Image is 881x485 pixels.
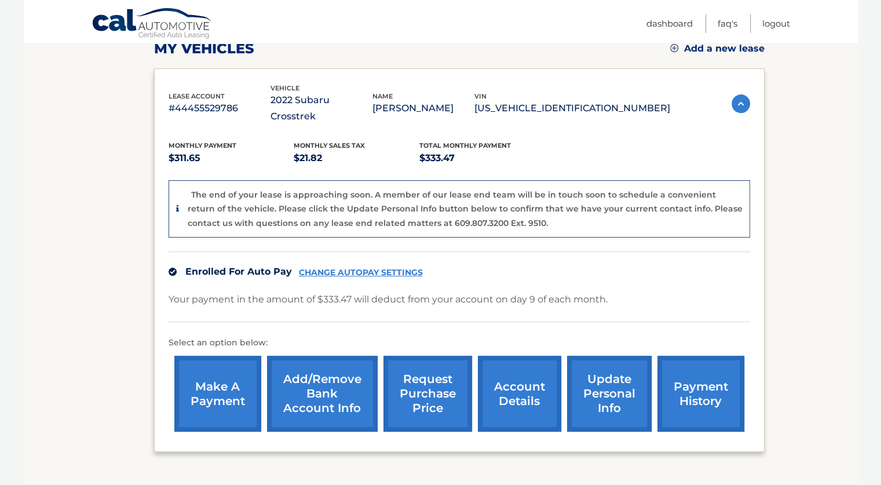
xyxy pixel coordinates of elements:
[169,336,750,350] p: Select an option below:
[657,356,744,432] a: payment history
[567,356,652,432] a: update personal info
[478,356,561,432] a: account details
[270,84,299,92] span: vehicle
[169,268,177,276] img: check.svg
[270,92,372,125] p: 2022 Subaru Crosstrek
[474,100,670,116] p: [US_VEHICLE_IDENTIFICATION_NUMBER]
[762,14,790,33] a: Logout
[299,268,423,278] a: CHANGE AUTOPAY SETTINGS
[474,92,487,100] span: vin
[169,291,608,308] p: Your payment in the amount of $333.47 will deduct from your account on day 9 of each month.
[670,44,678,52] img: add.svg
[646,14,693,33] a: Dashboard
[154,40,254,57] h2: my vehicles
[267,356,378,432] a: Add/Remove bank account info
[169,141,236,149] span: Monthly Payment
[185,266,292,277] span: Enrolled For Auto Pay
[372,100,474,116] p: [PERSON_NAME]
[419,150,545,166] p: $333.47
[294,141,365,149] span: Monthly sales Tax
[372,92,393,100] span: name
[188,189,743,228] p: The end of your lease is approaching soon. A member of our lease end team will be in touch soon t...
[419,141,511,149] span: Total Monthly Payment
[670,43,765,54] a: Add a new lease
[294,150,419,166] p: $21.82
[92,8,213,41] a: Cal Automotive
[732,94,750,113] img: accordion-active.svg
[718,14,737,33] a: FAQ's
[383,356,472,432] a: request purchase price
[169,100,270,116] p: #44455529786
[174,356,261,432] a: make a payment
[169,150,294,166] p: $311.65
[169,92,225,100] span: lease account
